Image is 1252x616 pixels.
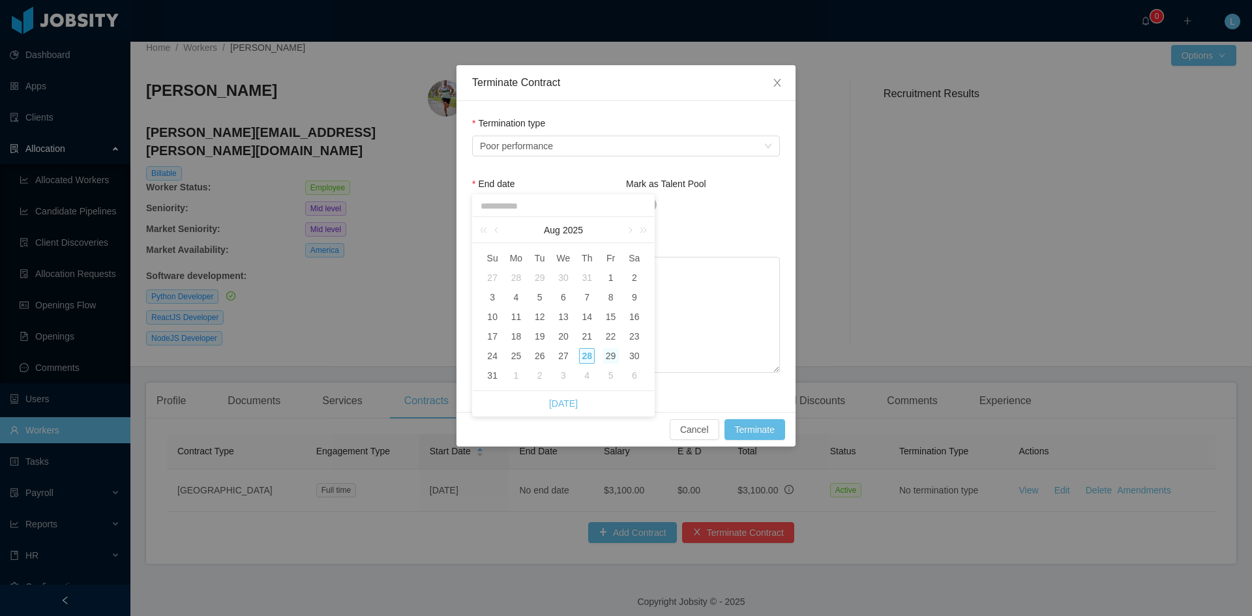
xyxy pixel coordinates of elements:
[528,346,552,366] td: August 26, 2025
[759,65,796,102] button: Close
[552,287,575,307] td: August 6, 2025
[481,366,504,385] td: August 31, 2025
[575,268,599,287] td: July 31, 2025
[528,252,552,264] span: Tu
[532,289,548,305] div: 5
[627,270,642,286] div: 2
[481,252,504,264] span: Su
[603,309,619,325] div: 15
[504,287,528,307] td: August 4, 2025
[603,329,619,344] div: 22
[603,368,619,383] div: 5
[480,136,553,156] span: Poor performance
[472,179,515,189] label: End date
[575,366,599,385] td: September 4, 2025
[528,366,552,385] td: September 2, 2025
[481,327,504,346] td: August 17, 2025
[575,307,599,327] td: August 14, 2025
[627,368,642,383] div: 6
[552,366,575,385] td: September 3, 2025
[623,366,646,385] td: September 6, 2025
[504,327,528,346] td: August 18, 2025
[492,217,503,243] a: Previous month (PageUp)
[575,327,599,346] td: August 21, 2025
[552,327,575,346] td: August 20, 2025
[599,252,622,264] span: Fr
[552,268,575,287] td: July 30, 2025
[599,248,622,268] th: Fri
[481,268,504,287] td: July 27, 2025
[532,270,548,286] div: 29
[528,327,552,346] td: August 19, 2025
[603,348,619,364] div: 29
[552,307,575,327] td: August 13, 2025
[623,268,646,287] td: August 2, 2025
[556,270,571,286] div: 30
[484,329,500,344] div: 17
[528,307,552,327] td: August 12, 2025
[599,366,622,385] td: September 5, 2025
[549,391,578,416] a: [DATE]
[599,346,622,366] td: August 29, 2025
[603,289,619,305] div: 8
[504,366,528,385] td: September 1, 2025
[579,348,595,364] div: 28
[528,248,552,268] th: Tue
[623,252,646,264] span: Sa
[504,268,528,287] td: July 28, 2025
[627,309,642,325] div: 16
[579,368,595,383] div: 4
[484,309,500,325] div: 10
[575,252,599,264] span: Th
[532,329,548,344] div: 19
[623,287,646,307] td: August 9, 2025
[481,248,504,268] th: Sun
[552,248,575,268] th: Wed
[504,248,528,268] th: Mon
[472,76,780,90] div: Terminate Contract
[627,289,642,305] div: 9
[623,346,646,366] td: August 30, 2025
[579,329,595,344] div: 21
[481,287,504,307] td: August 3, 2025
[504,307,528,327] td: August 11, 2025
[532,309,548,325] div: 12
[575,287,599,307] td: August 7, 2025
[626,179,706,189] label: Mark as Talent Pool
[623,307,646,327] td: August 16, 2025
[508,309,524,325] div: 11
[477,217,494,243] a: Last year (Control + left)
[543,217,561,243] a: Aug
[552,252,575,264] span: We
[484,368,500,383] div: 31
[481,307,504,327] td: August 10, 2025
[504,252,528,264] span: Mo
[508,348,524,364] div: 25
[603,270,619,286] div: 1
[579,289,595,305] div: 7
[764,142,772,151] i: icon: down
[532,368,548,383] div: 2
[623,248,646,268] th: Sat
[481,346,504,366] td: August 24, 2025
[561,217,584,243] a: 2025
[528,268,552,287] td: July 29, 2025
[484,289,500,305] div: 3
[508,368,524,383] div: 1
[623,327,646,346] td: August 23, 2025
[484,348,500,364] div: 24
[552,346,575,366] td: August 27, 2025
[724,419,785,440] button: Terminate
[633,217,649,243] a: Next year (Control + right)
[623,217,635,243] a: Next month (PageDown)
[575,346,599,366] td: August 28, 2025
[627,329,642,344] div: 23
[599,307,622,327] td: August 15, 2025
[508,289,524,305] div: 4
[579,309,595,325] div: 14
[508,329,524,344] div: 18
[508,270,524,286] div: 28
[556,289,571,305] div: 6
[556,329,571,344] div: 20
[579,270,595,286] div: 31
